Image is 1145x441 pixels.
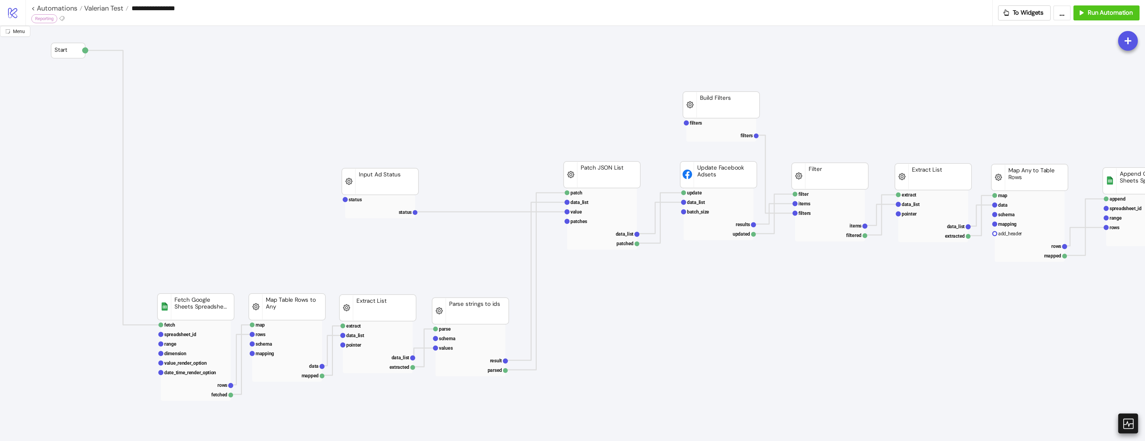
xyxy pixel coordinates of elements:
[690,120,702,126] text: filters
[349,197,362,202] text: status
[1013,9,1044,17] span: To Widgets
[309,363,319,369] text: data
[947,224,965,229] text: data_list
[13,29,25,34] span: Menu
[798,210,811,216] text: filters
[164,341,177,347] text: range
[902,192,916,198] text: extract
[256,332,265,337] text: rows
[1051,243,1061,249] text: rows
[798,201,810,206] text: items
[164,332,196,337] text: spreadsheet_id
[687,209,709,215] text: batch_size
[998,202,1008,208] text: data
[439,345,453,351] text: values
[902,202,920,207] text: data_list
[616,231,634,237] text: data_list
[736,222,750,227] text: results
[164,360,207,366] text: value_render_option
[164,322,175,328] text: fetch
[82,5,128,12] a: Valerian Test
[1073,5,1140,20] button: Run Automation
[998,221,1017,227] text: mapping
[439,336,456,341] text: schema
[399,209,412,215] text: status
[5,29,10,34] span: radius-bottomright
[31,5,82,12] a: < Automations
[1053,5,1071,20] button: ...
[687,200,705,205] text: data_list
[1088,9,1133,17] span: Run Automation
[490,358,502,363] text: result
[256,351,274,356] text: mapping
[256,322,265,328] text: map
[1110,196,1126,202] text: append
[570,209,582,215] text: value
[687,190,702,195] text: update
[902,211,917,217] text: pointer
[570,190,582,195] text: patch
[31,14,57,23] div: Reporting
[570,200,589,205] text: data_list
[164,351,186,356] text: dimension
[998,193,1007,198] text: map
[392,355,410,360] text: data_list
[346,342,361,348] text: pointer
[346,323,361,329] text: extract
[998,212,1015,217] text: schema
[850,223,861,229] text: items
[82,4,123,13] span: Valerian Test
[439,326,451,332] text: parse
[570,219,587,224] text: patches
[346,333,364,338] text: data_list
[741,133,753,138] text: filters
[998,5,1051,20] button: To Widgets
[998,231,1022,236] text: add_header
[1110,225,1119,230] text: rows
[256,341,272,347] text: schema
[164,370,216,375] text: date_time_render_option
[1110,206,1142,211] text: spreadsheet_id
[217,382,227,388] text: rows
[798,191,809,197] text: filter
[1110,215,1122,221] text: range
